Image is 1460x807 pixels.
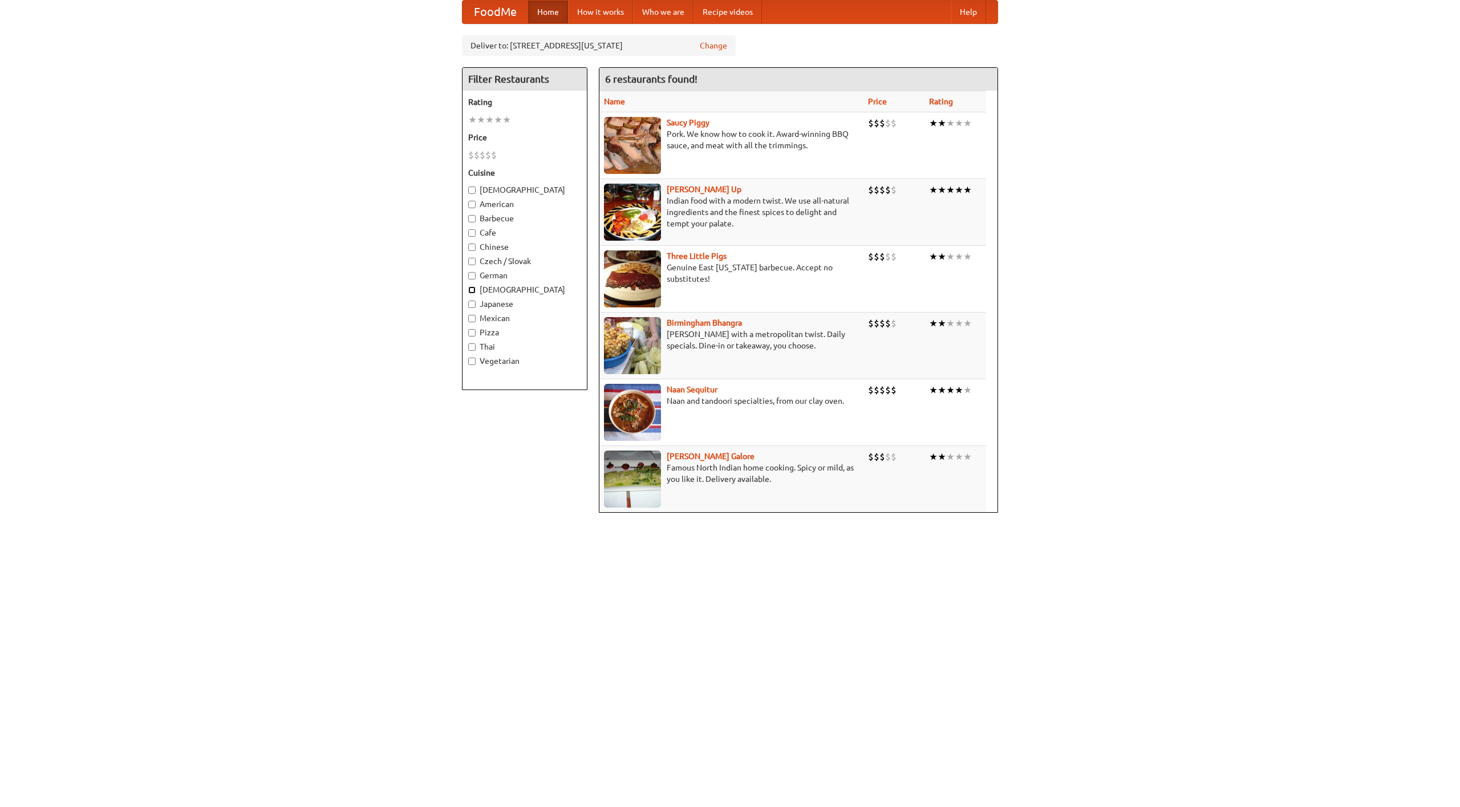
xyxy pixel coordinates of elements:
[879,250,885,263] li: $
[468,201,476,208] input: American
[468,186,476,194] input: [DEMOGRAPHIC_DATA]
[468,272,476,279] input: German
[502,113,511,126] li: ★
[885,184,891,196] li: $
[929,451,938,463] li: ★
[938,317,946,330] li: ★
[955,184,963,196] li: ★
[946,317,955,330] li: ★
[485,149,491,161] li: $
[955,117,963,129] li: ★
[468,315,476,322] input: Mexican
[468,329,476,336] input: Pizza
[963,451,972,463] li: ★
[604,317,661,374] img: bhangra.jpg
[879,384,885,396] li: $
[667,318,742,327] a: Birmingham Bhangra
[468,241,581,253] label: Chinese
[604,384,661,441] img: naansequitur.jpg
[874,250,879,263] li: $
[468,184,581,196] label: [DEMOGRAPHIC_DATA]
[633,1,693,23] a: Who we are
[874,317,879,330] li: $
[955,384,963,396] li: ★
[491,149,497,161] li: $
[946,117,955,129] li: ★
[474,149,480,161] li: $
[874,384,879,396] li: $
[885,451,891,463] li: $
[604,250,661,307] img: littlepigs.jpg
[604,97,625,106] a: Name
[468,327,581,338] label: Pizza
[468,213,581,224] label: Barbecue
[604,451,661,508] img: currygalore.jpg
[885,384,891,396] li: $
[494,113,502,126] li: ★
[605,74,697,84] ng-pluralize: 6 restaurants found!
[963,384,972,396] li: ★
[468,244,476,251] input: Chinese
[468,284,581,295] label: [DEMOGRAPHIC_DATA]
[885,250,891,263] li: $
[938,384,946,396] li: ★
[963,117,972,129] li: ★
[480,149,485,161] li: $
[468,215,476,222] input: Barbecue
[868,250,874,263] li: $
[929,184,938,196] li: ★
[868,451,874,463] li: $
[468,198,581,210] label: American
[667,118,709,127] a: Saucy Piggy
[468,286,476,294] input: [DEMOGRAPHIC_DATA]
[468,258,476,265] input: Czech / Slovak
[929,384,938,396] li: ★
[874,451,879,463] li: $
[963,184,972,196] li: ★
[951,1,986,23] a: Help
[667,452,755,461] a: [PERSON_NAME] Galore
[468,341,581,352] label: Thai
[468,132,581,143] h5: Price
[468,167,581,179] h5: Cuisine
[891,184,897,196] li: $
[891,451,897,463] li: $
[955,250,963,263] li: ★
[868,184,874,196] li: $
[468,270,581,281] label: German
[528,1,568,23] a: Home
[604,462,859,485] p: Famous North Indian home cooking. Spicy or mild, as you like it. Delivery available.
[868,117,874,129] li: $
[879,451,885,463] li: $
[874,117,879,129] li: $
[879,184,885,196] li: $
[604,395,859,407] p: Naan and tandoori specialties, from our clay oven.
[946,250,955,263] li: ★
[568,1,633,23] a: How it works
[891,117,897,129] li: $
[963,250,972,263] li: ★
[468,256,581,267] label: Czech / Slovak
[929,117,938,129] li: ★
[667,385,717,394] a: Naan Sequitur
[667,252,727,261] a: Three Little Pigs
[604,195,859,229] p: Indian food with a modern twist. We use all-natural ingredients and the finest spices to delight ...
[879,117,885,129] li: $
[938,451,946,463] li: ★
[938,184,946,196] li: ★
[468,149,474,161] li: $
[468,355,581,367] label: Vegetarian
[938,117,946,129] li: ★
[468,113,477,126] li: ★
[667,185,741,194] a: [PERSON_NAME] Up
[946,184,955,196] li: ★
[604,262,859,285] p: Genuine East [US_STATE] barbecue. Accept no substitutes!
[946,384,955,396] li: ★
[955,317,963,330] li: ★
[891,250,897,263] li: $
[462,35,736,56] div: Deliver to: [STREET_ADDRESS][US_STATE]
